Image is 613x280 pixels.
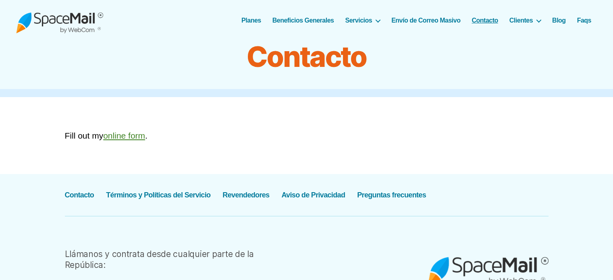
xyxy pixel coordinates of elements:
[65,129,549,142] div: Fill out my .
[509,17,541,24] a: Clientes
[357,191,426,199] a: Preguntas frecuentes
[103,131,145,140] a: online form
[65,189,426,201] nav: Pie de página
[552,17,566,24] a: Blog
[16,7,103,33] img: Spacemail
[222,191,269,199] a: Revendedores
[246,17,597,24] nav: Horizontal
[345,17,380,24] a: Servicios
[577,17,591,24] a: Faqs
[391,17,460,24] a: Envío de Correo Masivo
[272,17,334,24] a: Beneficios Generales
[281,191,345,199] a: Aviso de Privacidad
[105,41,508,73] h1: Contacto
[472,17,498,24] a: Contacto
[106,191,210,199] a: Términos y Políticas del Servicio
[65,191,94,199] a: Contacto
[241,17,261,24] a: Planes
